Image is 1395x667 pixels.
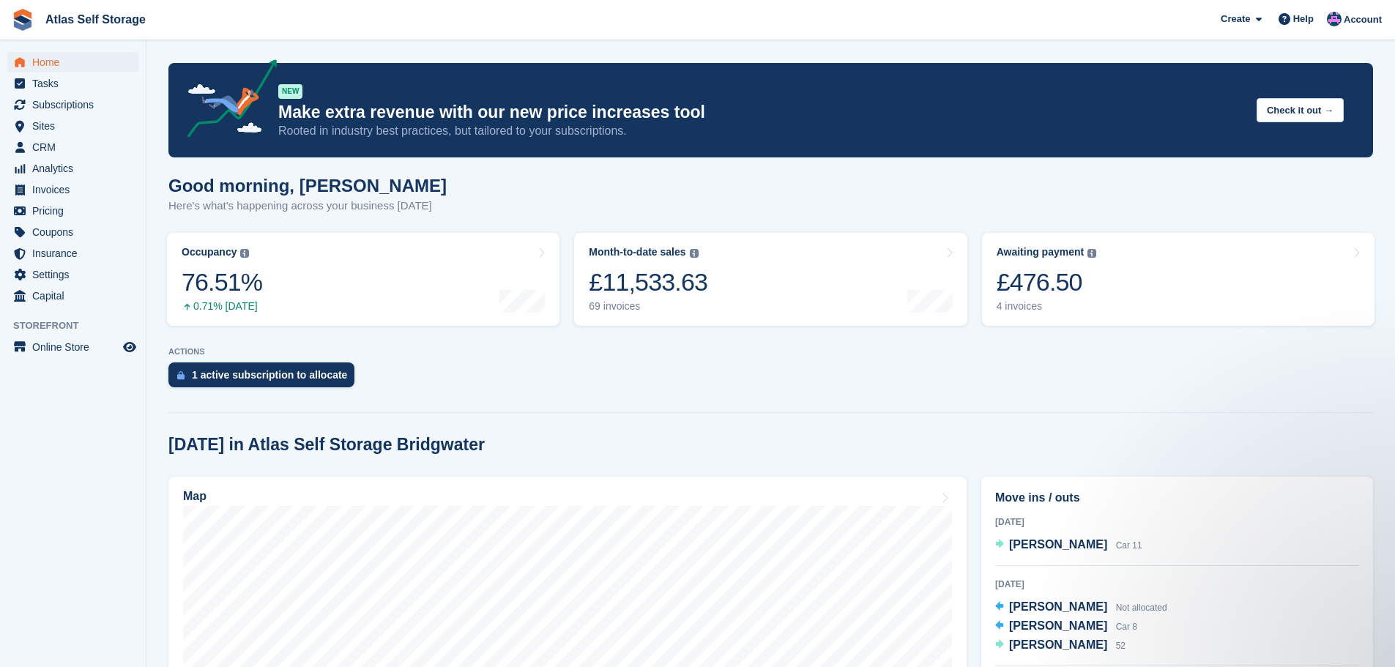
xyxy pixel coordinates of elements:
a: Occupancy 76.51% 0.71% [DATE] [167,233,559,326]
span: Invoices [32,179,120,200]
a: menu [7,137,138,157]
a: Awaiting payment £476.50 4 invoices [982,233,1374,326]
a: [PERSON_NAME] Not allocated [995,598,1167,617]
span: Sites [32,116,120,136]
span: Capital [32,286,120,306]
p: ACTIONS [168,347,1373,357]
span: Subscriptions [32,94,120,115]
div: 0.71% [DATE] [182,300,262,313]
span: Pricing [32,201,120,221]
p: Here's what's happening across your business [DATE] [168,198,447,215]
h2: Move ins / outs [995,489,1359,507]
h2: Map [183,490,207,503]
div: £11,533.63 [589,267,707,297]
div: Awaiting payment [997,246,1085,258]
img: Ryan Carroll [1327,12,1342,26]
a: 1 active subscription to allocate [168,362,362,395]
img: stora-icon-8386f47178a22dfd0bd8f6a31ec36ba5ce8667c1dd55bd0f319d3a0aa187defe.svg [12,9,34,31]
div: 4 invoices [997,300,1097,313]
h2: [DATE] in Atlas Self Storage Bridgwater [168,435,485,455]
div: [DATE] [995,578,1359,591]
p: Make extra revenue with our new price increases tool [278,102,1245,123]
a: Month-to-date sales £11,533.63 69 invoices [574,233,967,326]
a: menu [7,243,138,264]
span: Storefront [13,318,146,333]
p: Rooted in industry best practices, but tailored to your subscriptions. [278,123,1245,139]
span: [PERSON_NAME] [1009,619,1107,632]
img: active_subscription_to_allocate_icon-d502201f5373d7db506a760aba3b589e785aa758c864c3986d89f69b8ff3... [177,370,185,380]
div: 69 invoices [589,300,707,313]
span: Online Store [32,337,120,357]
a: Preview store [121,338,138,356]
a: menu [7,179,138,200]
a: menu [7,73,138,94]
button: Check it out → [1257,98,1344,122]
img: icon-info-grey-7440780725fd019a000dd9b08b2336e03edf1995a4989e88bcd33f0948082b44.svg [1087,249,1096,258]
span: Account [1344,12,1382,27]
img: icon-info-grey-7440780725fd019a000dd9b08b2336e03edf1995a4989e88bcd33f0948082b44.svg [240,249,249,258]
span: Car 11 [1116,540,1142,551]
a: menu [7,337,138,357]
div: £476.50 [997,267,1097,297]
span: Analytics [32,158,120,179]
a: menu [7,222,138,242]
span: Help [1293,12,1314,26]
span: 52 [1116,641,1126,651]
a: menu [7,201,138,221]
span: Tasks [32,73,120,94]
a: [PERSON_NAME] 52 [995,636,1126,655]
div: 1 active subscription to allocate [192,369,347,381]
div: [DATE] [995,515,1359,529]
span: [PERSON_NAME] [1009,638,1107,651]
a: menu [7,158,138,179]
a: menu [7,264,138,285]
a: menu [7,94,138,115]
a: Atlas Self Storage [40,7,152,31]
a: menu [7,116,138,136]
span: Insurance [32,243,120,264]
a: menu [7,52,138,72]
img: icon-info-grey-7440780725fd019a000dd9b08b2336e03edf1995a4989e88bcd33f0948082b44.svg [690,249,699,258]
div: 76.51% [182,267,262,297]
span: Not allocated [1116,603,1167,613]
div: NEW [278,84,302,99]
span: CRM [32,137,120,157]
img: price-adjustments-announcement-icon-8257ccfd72463d97f412b2fc003d46551f7dbcb40ab6d574587a9cd5c0d94... [175,59,278,143]
a: menu [7,286,138,306]
a: [PERSON_NAME] Car 11 [995,536,1142,555]
span: Home [32,52,120,72]
div: Occupancy [182,246,237,258]
span: Create [1221,12,1250,26]
div: Month-to-date sales [589,246,685,258]
span: Coupons [32,222,120,242]
span: [PERSON_NAME] [1009,600,1107,613]
span: Settings [32,264,120,285]
span: Car 8 [1116,622,1137,632]
h1: Good morning, [PERSON_NAME] [168,176,447,195]
span: [PERSON_NAME] [1009,538,1107,551]
a: [PERSON_NAME] Car 8 [995,617,1137,636]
